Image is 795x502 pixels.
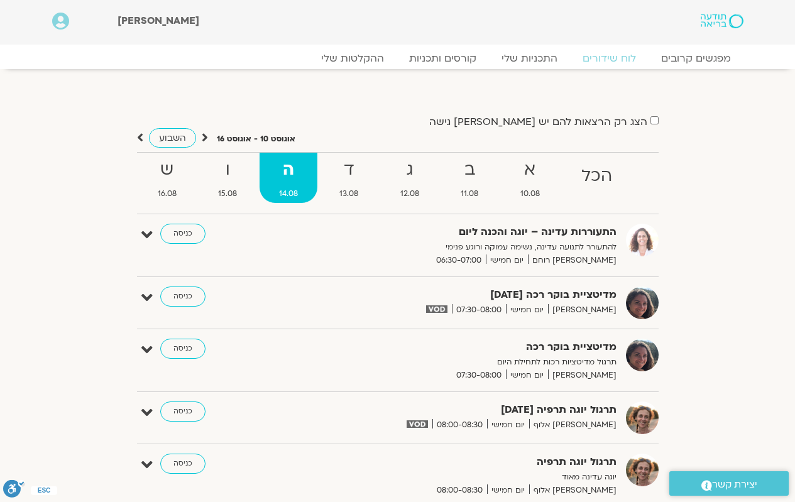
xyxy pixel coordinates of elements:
[160,339,206,359] a: כניסה
[432,418,487,432] span: 08:00-08:30
[199,187,257,200] span: 15.08
[159,132,186,144] span: השבוע
[149,128,196,148] a: השבוע
[320,153,378,203] a: ד13.08
[397,52,489,65] a: קורסים ותכניות
[548,369,617,382] span: [PERSON_NAME]
[138,187,197,200] span: 16.08
[309,401,617,418] strong: תרגול יוגה תרפיה [DATE]
[52,52,743,65] nav: Menu
[309,356,617,369] p: תרגול מדיטציות רכות לתחילת היום
[309,241,617,254] p: להתעורר לתנועה עדינה, נשימה עמוקה ורוגע פנימי
[501,156,560,184] strong: א
[669,471,789,496] a: יצירת קשר
[506,303,548,317] span: יום חמישי
[381,153,439,203] a: ג12.08
[712,476,757,493] span: יצירת קשר
[649,52,743,65] a: מפגשים קרובים
[160,454,206,474] a: כניסה
[441,156,498,184] strong: ב
[501,153,560,203] a: א10.08
[441,187,498,200] span: 11.08
[506,369,548,382] span: יום חמישי
[452,369,506,382] span: 07:30-08:00
[562,153,632,203] a: הכל
[429,116,647,128] label: הצג רק הרצאות להם יש [PERSON_NAME] גישה
[309,286,617,303] strong: מדיטציית בוקר רכה [DATE]
[199,156,257,184] strong: ו
[160,401,206,422] a: כניסה
[309,224,617,241] strong: התעוררות עדינה – יוגה והכנה ליום
[487,484,529,497] span: יום חמישי
[309,471,617,484] p: יוגה עדינה מאוד
[260,156,318,184] strong: ה
[260,187,318,200] span: 14.08
[381,187,439,200] span: 12.08
[309,52,397,65] a: ההקלטות שלי
[118,14,199,28] span: [PERSON_NAME]
[432,254,486,267] span: 06:30-07:00
[320,187,378,200] span: 13.08
[529,418,617,432] span: [PERSON_NAME] אלוף
[320,156,378,184] strong: ד
[426,305,447,313] img: vodicon
[562,162,632,190] strong: הכל
[529,484,617,497] span: [PERSON_NAME] אלוף
[501,187,560,200] span: 10.08
[260,153,318,203] a: ה14.08
[138,156,197,184] strong: ש
[570,52,649,65] a: לוח שידורים
[487,418,529,432] span: יום חמישי
[138,153,197,203] a: ש16.08
[160,286,206,307] a: כניסה
[441,153,498,203] a: ב11.08
[309,339,617,356] strong: מדיטציית בוקר רכה
[217,133,295,146] p: אוגוסט 10 - אוגוסט 16
[528,254,617,267] span: [PERSON_NAME] רוחם
[452,303,506,317] span: 07:30-08:00
[309,454,617,471] strong: תרגול יוגה תרפיה
[432,484,487,497] span: 08:00-08:30
[199,153,257,203] a: ו15.08
[381,156,439,184] strong: ג
[160,224,206,244] a: כניסה
[489,52,570,65] a: התכניות שלי
[486,254,528,267] span: יום חמישי
[548,303,617,317] span: [PERSON_NAME]
[407,420,427,428] img: vodicon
